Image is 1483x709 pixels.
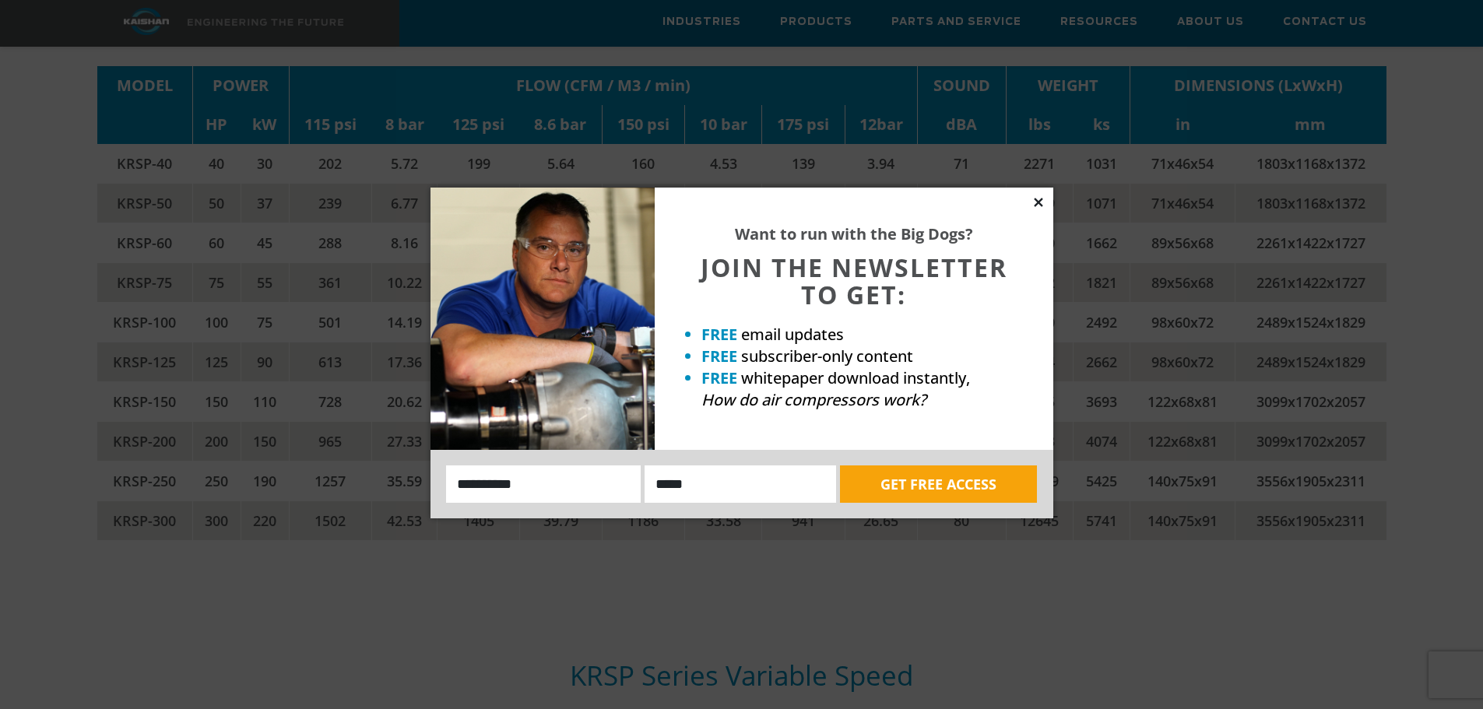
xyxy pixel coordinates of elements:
[701,324,737,345] strong: FREE
[701,251,1007,311] span: JOIN THE NEWSLETTER TO GET:
[741,324,844,345] span: email updates
[446,465,641,503] input: Name:
[735,223,973,244] strong: Want to run with the Big Dogs?
[701,367,737,388] strong: FREE
[840,465,1037,503] button: GET FREE ACCESS
[701,346,737,367] strong: FREE
[1031,195,1045,209] button: Close
[701,389,926,410] em: How do air compressors work?
[645,465,836,503] input: Email
[741,346,913,367] span: subscriber-only content
[741,367,970,388] span: whitepaper download instantly,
